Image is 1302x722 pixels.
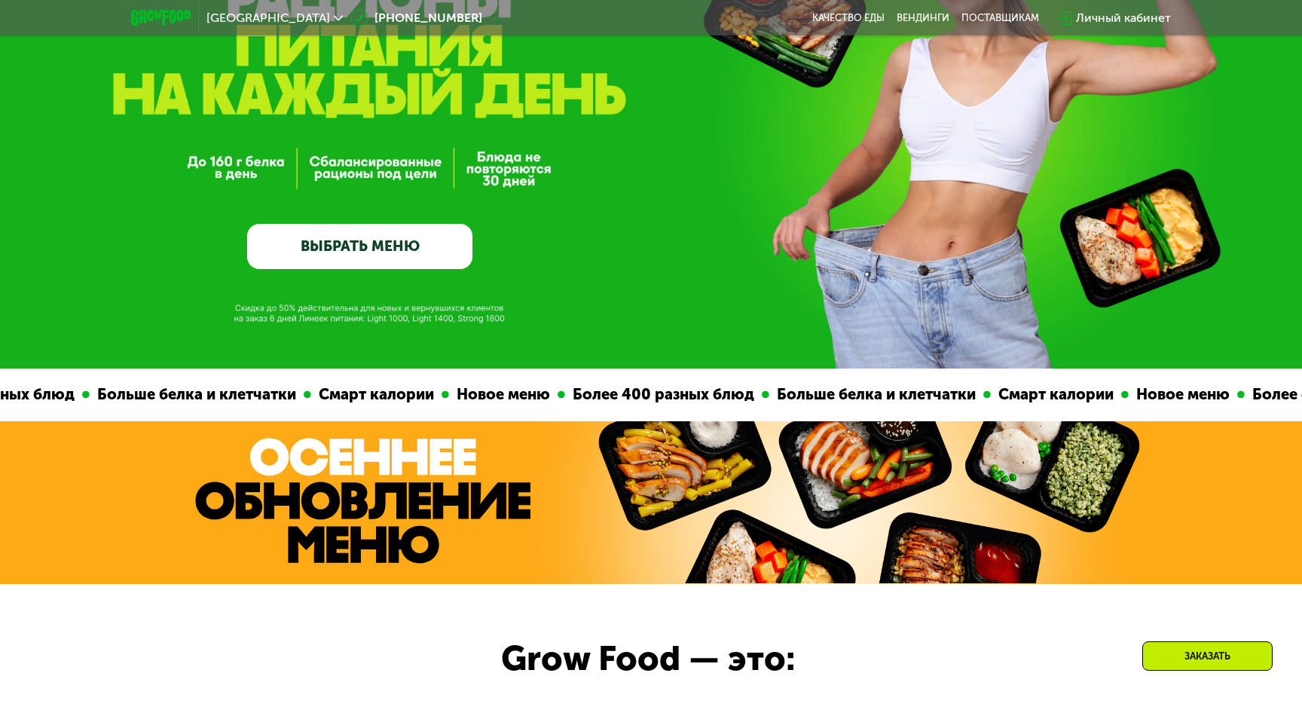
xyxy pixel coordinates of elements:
a: Качество еды [812,12,885,24]
a: [PHONE_NUMBER] [350,9,482,27]
div: поставщикам [961,12,1039,24]
div: Смарт калории [884,383,1014,406]
div: Заказать [1142,641,1273,671]
span: [GEOGRAPHIC_DATA] [206,12,330,24]
div: Больше белка и клетчатки [662,383,876,406]
div: Grow Food — это: [501,633,846,685]
div: Более 400 разных блюд [458,383,655,406]
div: Смарт калории [204,383,335,406]
div: Новое меню [1022,383,1130,406]
a: ВЫБРАТЬ МЕНЮ [247,224,472,269]
div: Личный кабинет [1076,9,1171,27]
a: Вендинги [897,12,949,24]
div: Новое меню [342,383,451,406]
